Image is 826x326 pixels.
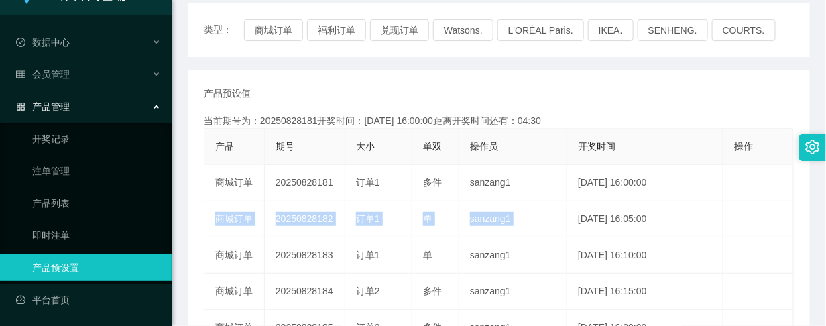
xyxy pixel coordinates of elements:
button: IKEA. [588,19,634,41]
td: 商城订单 [204,274,265,310]
span: 订单1 [356,177,380,188]
span: 会员管理 [16,69,70,80]
a: 产品预设置 [32,254,161,281]
i: 图标: check-circle-o [16,38,25,47]
a: 即时注单 [32,222,161,249]
a: 注单管理 [32,158,161,184]
span: 操作员 [470,141,498,152]
td: sanzang1 [459,237,567,274]
td: sanzang1 [459,274,567,310]
td: 20250828182 [265,201,345,237]
td: 20250828181 [265,165,345,201]
button: COURTS. [712,19,776,41]
span: 期号 [276,141,294,152]
i: 图标: setting [805,140,820,154]
td: [DATE] 16:00:00 [567,165,723,201]
span: 订单2 [356,286,380,296]
td: 商城订单 [204,201,265,237]
span: 订单1 [356,213,380,224]
button: SENHENG. [638,19,708,41]
td: sanzang1 [459,201,567,237]
td: 商城订单 [204,165,265,201]
span: 单 [423,250,432,260]
td: [DATE] 16:05:00 [567,201,723,237]
td: [DATE] 16:15:00 [567,274,723,310]
span: 操作 [734,141,753,152]
td: [DATE] 16:10:00 [567,237,723,274]
td: sanzang1 [459,165,567,201]
span: 产品管理 [16,101,70,112]
div: 当前期号为：20250828181开奖时间：[DATE] 16:00:00距离开奖时间还有：04:30 [204,114,794,128]
button: 兑现订单 [370,19,429,41]
span: 单双 [423,141,442,152]
button: L'ORÉAL Paris. [497,19,584,41]
button: Watsons. [433,19,493,41]
span: 多件 [423,286,442,296]
td: 20250828184 [265,274,345,310]
a: 图标: dashboard平台首页 [16,286,161,313]
a: 产品列表 [32,190,161,217]
span: 产品 [215,141,234,152]
button: 福利订单 [307,19,366,41]
span: 多件 [423,177,442,188]
button: 商城订单 [244,19,303,41]
span: 订单1 [356,250,380,260]
a: 开奖记录 [32,125,161,152]
span: 数据中心 [16,37,70,48]
i: 图标: appstore-o [16,102,25,111]
span: 单 [423,213,432,224]
i: 图标: table [16,70,25,79]
td: 20250828183 [265,237,345,274]
span: 类型： [204,19,244,41]
span: 大小 [356,141,375,152]
span: 产品预设值 [204,87,251,101]
td: 商城订单 [204,237,265,274]
span: 开奖时间 [578,141,615,152]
